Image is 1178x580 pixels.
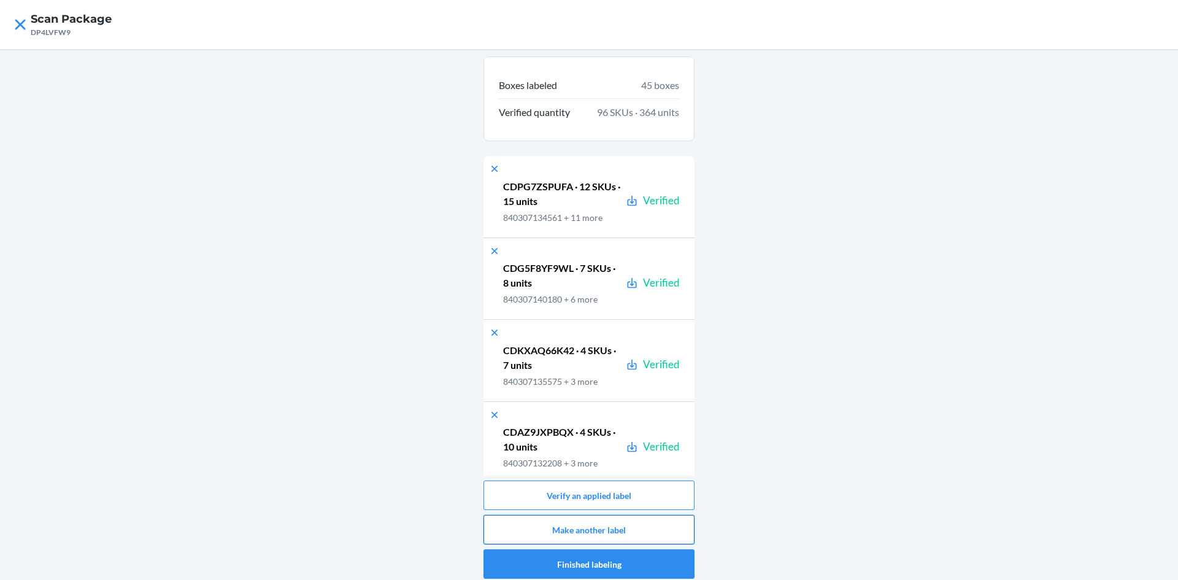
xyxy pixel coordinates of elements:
[643,193,680,209] div: Verified
[503,375,598,388] p: 840307135575 + 3 more
[31,11,112,27] h4: Scan Package
[643,357,680,373] div: Verified
[503,261,621,290] p: CDG5F8YF9WL · 7 SKUs · 8 units
[503,457,598,470] p: 840307132208 + 3 more
[503,179,621,209] p: CDPG7ZSPUFA · 12 SKUs · 15 units
[31,27,112,38] div: DP4LVFW9
[597,105,679,120] span: 96 SKUs · 364 units
[499,78,557,93] p: Boxes labeled
[483,549,695,579] button: Finished labeling
[643,439,680,455] div: Verified
[503,343,621,373] p: CDKXAQ66K42 · 4 SKUs · 7 units
[643,275,680,291] div: Verified
[503,211,602,224] p: 840307134561 + 11 more
[503,293,598,306] p: 840307140180 + 6 more
[503,425,621,454] p: CDAZ9JXPBQX · 4 SKUs · 10 units
[499,105,570,120] p: Verified quantity
[641,78,679,93] span: 45 boxes
[483,515,695,544] button: Make another label
[483,481,695,510] button: Verify an applied label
